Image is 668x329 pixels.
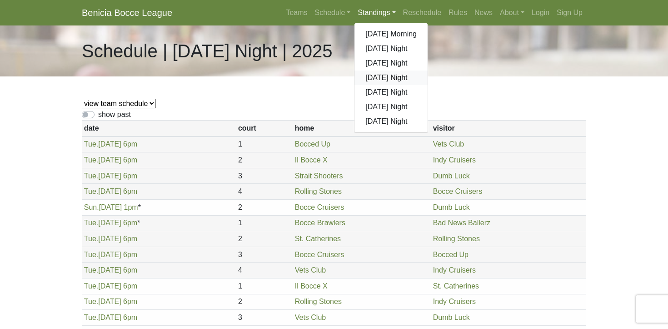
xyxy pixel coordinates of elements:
h1: Schedule | [DATE] Night | 2025 [82,40,332,62]
td: 1 [236,137,293,152]
a: Strait Shooters [295,172,343,180]
td: 4 [236,263,293,278]
span: Tue. [84,172,98,180]
a: [DATE] Night [354,56,428,71]
span: Tue. [84,266,98,274]
a: Login [528,4,553,22]
a: Sign Up [553,4,586,22]
a: Tue.[DATE] 6pm [84,172,137,180]
span: Tue. [84,140,98,148]
a: Il Bocce X [295,156,328,164]
a: Benicia Bocce League [82,4,172,22]
th: court [236,121,293,137]
a: Indy Cruisers [433,156,476,164]
a: Reschedule [399,4,445,22]
a: Dumb Luck [433,203,470,211]
span: Tue. [84,219,98,227]
a: Tue.[DATE] 6pm [84,187,137,195]
div: Standings [354,23,428,133]
a: Tue.[DATE] 6pm [84,298,137,305]
a: Standings [354,4,399,22]
a: Dumb Luck [433,172,470,180]
a: Tue.[DATE] 6pm [84,266,137,274]
a: Indy Cruisers [433,266,476,274]
a: [DATE] Night [354,85,428,100]
label: show past [98,109,131,120]
a: Bocce Brawlers [295,219,345,227]
a: News [471,4,496,22]
a: Bad News Ballerz [433,219,490,227]
span: Tue. [84,251,98,258]
span: Tue. [84,187,98,195]
span: Tue. [84,235,98,243]
a: Bocced Up [433,251,469,258]
td: 4 [236,184,293,200]
th: date [82,121,236,137]
span: Tue. [84,298,98,305]
a: St. Catherines [295,235,341,243]
a: Schedule [311,4,354,22]
td: 1 [236,278,293,294]
a: Bocce Cruisers [295,251,344,258]
span: Tue. [84,282,98,290]
span: Tue. [84,314,98,321]
a: Il Bocce X [295,282,328,290]
a: Tue.[DATE] 6pm [84,219,137,227]
a: Bocced Up [295,140,330,148]
td: 2 [236,294,293,310]
a: Rolling Stones [295,187,342,195]
a: [DATE] Morning [354,27,428,41]
span: Sun. [84,203,99,211]
span: Tue. [84,156,98,164]
td: 2 [236,231,293,247]
a: Bocce Cruisers [433,187,482,195]
td: 1 [236,215,293,231]
a: Tue.[DATE] 6pm [84,140,137,148]
a: About [496,4,528,22]
td: 3 [236,310,293,326]
th: home [293,121,431,137]
a: [DATE] Night [354,71,428,85]
td: 2 [236,199,293,215]
a: [DATE] Night [354,100,428,114]
a: Vets Club [295,314,326,321]
a: [DATE] Night [354,41,428,56]
a: St. Catherines [433,282,479,290]
td: 2 [236,152,293,168]
a: Teams [282,4,311,22]
a: Bocce Cruisers [295,203,344,211]
a: Rolling Stones [295,298,342,305]
a: Rolling Stones [433,235,480,243]
td: 3 [236,168,293,184]
a: Dumb Luck [433,314,470,321]
a: [DATE] Night [354,114,428,129]
a: Sun.[DATE] 1pm [84,203,138,211]
a: Tue.[DATE] 6pm [84,314,137,321]
a: Vets Club [295,266,326,274]
a: Vets Club [433,140,464,148]
a: Tue.[DATE] 6pm [84,156,137,164]
a: Tue.[DATE] 6pm [84,251,137,258]
th: visitor [431,121,586,137]
td: 3 [236,247,293,263]
a: Tue.[DATE] 6pm [84,235,137,243]
a: Tue.[DATE] 6pm [84,282,137,290]
a: Rules [445,4,471,22]
a: Indy Cruisers [433,298,476,305]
